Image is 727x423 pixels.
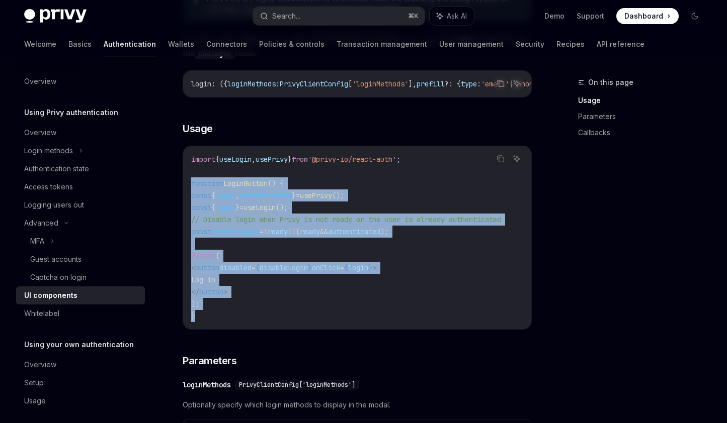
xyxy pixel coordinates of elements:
[24,75,56,87] div: Overview
[578,125,711,141] a: Callbacks
[348,79,352,88] span: [
[24,395,46,407] div: Usage
[352,79,409,88] span: 'loginMethods'
[183,399,532,411] span: Optionally specify which login methods to display in the modal.
[312,263,340,272] span: onClick
[510,152,523,165] button: Ask AI
[447,11,467,21] span: Ask AI
[16,356,145,374] a: Overview
[191,299,199,308] span: );
[272,10,300,22] div: Search...
[219,263,252,272] span: disabled
[16,392,145,410] a: Usage
[24,377,44,389] div: Setup
[260,227,264,236] span: =
[24,181,73,193] div: Access tokens
[348,263,368,272] span: login
[292,155,308,164] span: from
[191,287,199,296] span: </
[68,32,92,56] a: Basics
[256,155,288,164] span: usePrivy
[588,76,633,88] span: On this page
[296,191,300,200] span: =
[481,79,509,88] span: 'email'
[215,251,219,260] span: (
[332,191,344,200] span: ();
[513,79,541,88] span: 'phone'
[24,32,56,56] a: Welcome
[292,191,296,200] span: }
[16,178,145,196] a: Access tokens
[578,92,711,109] a: Usage
[439,32,504,56] a: User management
[268,227,288,236] span: ready
[280,79,348,88] span: PrivyClientConfig
[211,203,215,212] span: {
[191,191,211,200] span: const
[340,263,344,272] span: =
[578,109,711,125] a: Parameters
[211,227,260,236] span: disableLogin
[308,263,312,272] span: }
[268,179,284,188] span: () {
[195,263,219,272] span: button
[308,155,396,164] span: '@privy-io/react-auth'
[24,359,56,371] div: Overview
[191,179,223,188] span: function
[16,124,145,142] a: Overview
[191,311,195,321] span: }
[300,191,332,200] span: usePrivy
[191,251,215,260] span: return
[337,32,427,56] a: Transaction management
[256,263,260,272] span: {
[239,381,355,389] span: PrivyClientConfig['loginMethods']
[300,227,320,236] span: ready
[191,155,215,164] span: import
[211,79,227,88] span: : ({
[30,253,82,265] div: Guest accounts
[544,11,564,21] a: Demo
[191,79,211,88] span: login
[206,32,247,56] a: Connectors
[597,32,644,56] a: API reference
[288,155,292,164] span: }
[191,227,211,236] span: const
[372,263,376,272] span: >
[16,374,145,392] a: Setup
[215,191,235,200] span: ready
[223,287,227,296] span: >
[24,199,84,211] div: Logging users out
[219,155,252,164] span: useLogin
[24,127,56,139] div: Overview
[328,227,380,236] span: authenticated
[16,196,145,214] a: Logging users out
[445,79,461,88] span: ?: {
[24,339,134,351] h5: Using your own authentication
[577,11,604,21] a: Support
[344,263,348,272] span: {
[264,227,268,236] span: !
[223,179,268,188] span: LoginButton
[16,160,145,178] a: Authentication state
[494,152,507,165] button: Copy the contents from the code block
[244,203,276,212] span: useLogin
[24,145,73,157] div: Login methods
[616,8,679,24] a: Dashboard
[276,203,288,212] span: ();
[24,107,118,119] h5: Using Privy authentication
[104,32,156,56] a: Authentication
[191,275,215,284] span: Log in
[624,11,663,21] span: Dashboard
[260,263,308,272] span: disableLogin
[252,263,256,272] span: =
[477,79,481,88] span: :
[16,72,145,90] a: Overview
[24,9,87,23] img: dark logo
[253,7,425,25] button: Search...⌘K
[687,8,703,24] button: Toggle dark mode
[30,271,87,283] div: Captcha on login
[235,203,239,212] span: }
[24,163,89,175] div: Authentication state
[461,79,477,88] span: type
[276,79,280,88] span: :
